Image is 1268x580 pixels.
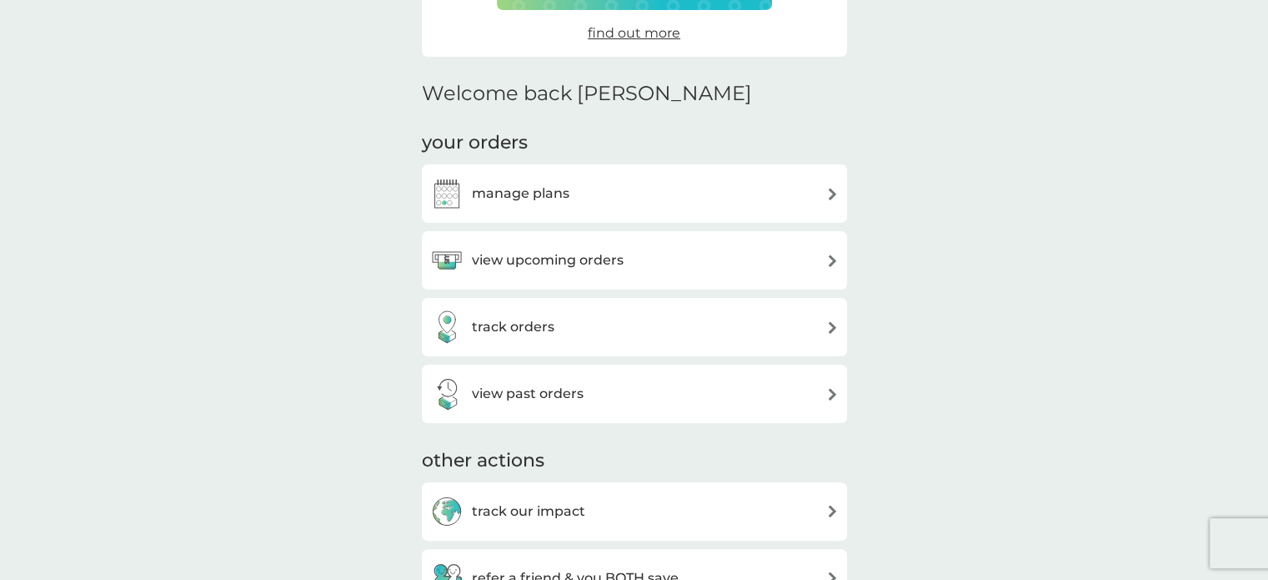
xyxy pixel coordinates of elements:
h3: track orders [472,316,554,338]
img: arrow right [826,255,839,267]
h2: Welcome back [PERSON_NAME] [422,82,752,106]
h3: track our impact [472,501,585,522]
img: arrow right [826,388,839,401]
h3: manage plans [472,183,569,204]
h3: your orders [422,130,528,156]
img: arrow right [826,505,839,517]
img: arrow right [826,321,839,334]
span: find out more [588,25,680,41]
h3: view upcoming orders [472,250,624,271]
h3: view past orders [472,383,584,405]
img: arrow right [826,188,839,200]
h3: other actions [422,448,544,474]
a: find out more [588,23,680,44]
